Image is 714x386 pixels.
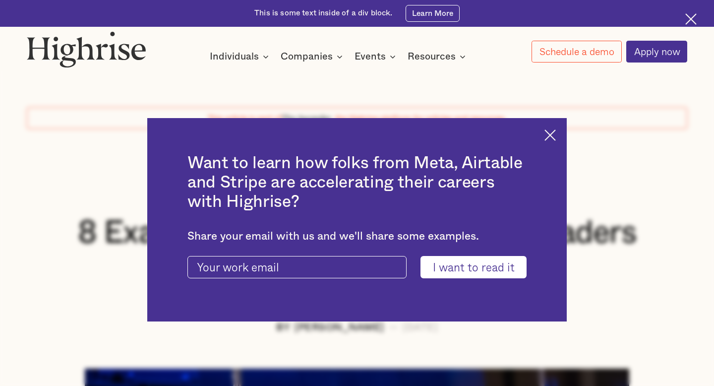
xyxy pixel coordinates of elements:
div: Resources [408,51,456,63]
div: Resources [408,51,469,63]
a: Apply now [626,41,687,63]
a: Schedule a demo [532,41,621,63]
div: Events [355,51,399,63]
div: This is some text inside of a div block. [254,8,392,18]
input: Your work email [187,256,407,278]
input: I want to read it [420,256,527,278]
img: Highrise logo [27,31,146,67]
a: Learn More [406,5,459,22]
div: Individuals [210,51,272,63]
h2: Want to learn how folks from Meta, Airtable and Stripe are accelerating their careers with Highrise? [187,154,527,212]
div: Companies [281,51,346,63]
img: Cross icon [685,13,697,25]
div: Share your email with us and we'll share some examples. [187,230,527,243]
img: Cross icon [544,129,556,141]
div: Individuals [210,51,259,63]
form: current-ascender-blog-article-modal-form [187,256,527,278]
div: Companies [281,51,333,63]
div: Events [355,51,386,63]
